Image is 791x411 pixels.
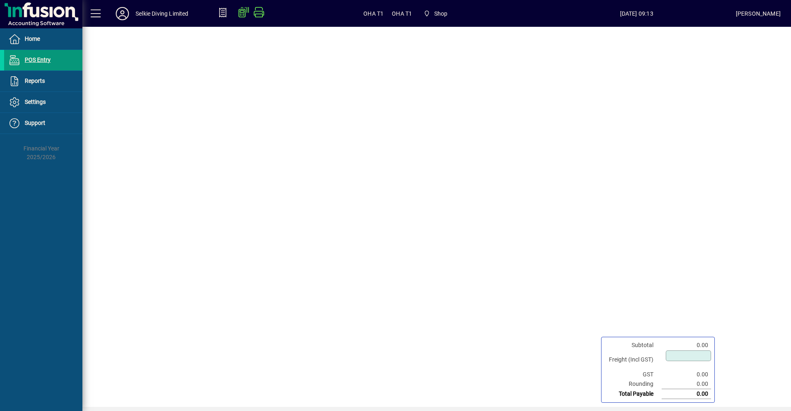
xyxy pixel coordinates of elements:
[605,370,662,379] td: GST
[4,71,82,92] a: Reports
[109,6,136,21] button: Profile
[4,92,82,113] a: Settings
[736,7,781,20] div: [PERSON_NAME]
[662,379,711,389] td: 0.00
[25,99,46,105] span: Settings
[662,341,711,350] td: 0.00
[25,78,45,84] span: Reports
[420,6,451,21] span: Shop
[662,389,711,399] td: 0.00
[25,35,40,42] span: Home
[363,7,384,20] span: OHA T1
[605,389,662,399] td: Total Payable
[434,7,448,20] span: Shop
[662,370,711,379] td: 0.00
[605,379,662,389] td: Rounding
[4,29,82,49] a: Home
[605,350,662,370] td: Freight (Incl GST)
[392,7,412,20] span: OHA T1
[4,113,82,134] a: Support
[136,7,189,20] div: Selkie Diving Limited
[25,56,51,63] span: POS Entry
[538,7,736,20] span: [DATE] 09:13
[25,120,45,126] span: Support
[605,341,662,350] td: Subtotal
